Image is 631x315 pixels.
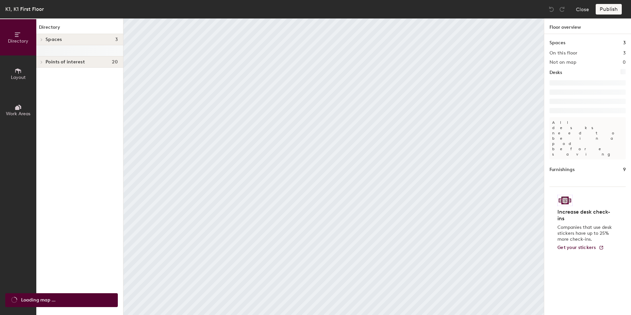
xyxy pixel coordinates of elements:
[623,51,626,56] h2: 3
[549,166,575,173] h1: Furnishings
[21,297,55,304] span: Loading map ...
[112,59,118,65] span: 20
[549,51,578,56] h2: On this floor
[557,245,604,251] a: Get your stickers
[123,18,544,315] canvas: Map
[623,60,626,65] h2: 0
[623,166,626,173] h1: 9
[6,111,30,117] span: Work Areas
[549,69,562,76] h1: Desks
[8,38,28,44] span: Directory
[557,245,596,250] span: Get your stickers
[557,209,614,222] h4: Increase desk check-ins
[46,37,62,42] span: Spaces
[5,5,44,13] div: K1, K1 First Floor
[623,39,626,47] h1: 3
[549,60,576,65] h2: Not on map
[36,24,123,34] h1: Directory
[115,37,118,42] span: 3
[557,225,614,242] p: Companies that use desk stickers have up to 25% more check-ins.
[46,59,85,65] span: Points of interest
[544,18,631,34] h1: Floor overview
[557,195,573,206] img: Sticker logo
[549,117,626,159] p: All desks need to be in a pod before saving
[549,39,565,47] h1: Spaces
[576,4,589,15] button: Close
[548,6,555,13] img: Undo
[559,6,565,13] img: Redo
[11,75,26,80] span: Layout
